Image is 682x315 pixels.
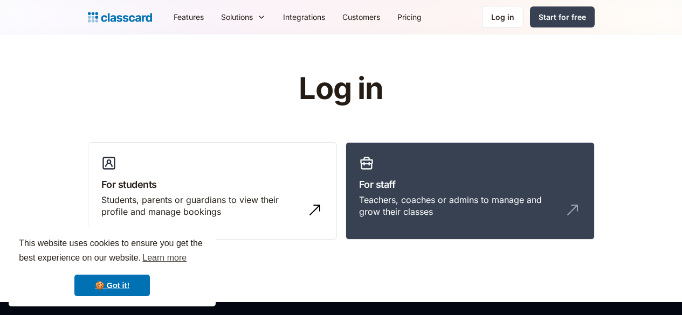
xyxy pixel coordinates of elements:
[221,11,253,23] div: Solutions
[170,72,512,106] h1: Log in
[482,6,523,28] a: Log in
[74,275,150,296] a: dismiss cookie message
[9,227,216,306] div: cookieconsent
[274,5,334,29] a: Integrations
[101,177,323,192] h3: For students
[359,177,581,192] h3: For staff
[389,5,430,29] a: Pricing
[88,10,152,25] a: home
[346,142,595,240] a: For staffTeachers, coaches or admins to manage and grow their classes
[359,194,560,218] div: Teachers, coaches or admins to manage and grow their classes
[88,142,337,240] a: For studentsStudents, parents or guardians to view their profile and manage bookings
[101,194,302,218] div: Students, parents or guardians to view their profile and manage bookings
[491,11,514,23] div: Log in
[141,250,188,266] a: learn more about cookies
[539,11,586,23] div: Start for free
[334,5,389,29] a: Customers
[165,5,212,29] a: Features
[530,6,595,27] a: Start for free
[212,5,274,29] div: Solutions
[19,237,205,266] span: This website uses cookies to ensure you get the best experience on our website.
